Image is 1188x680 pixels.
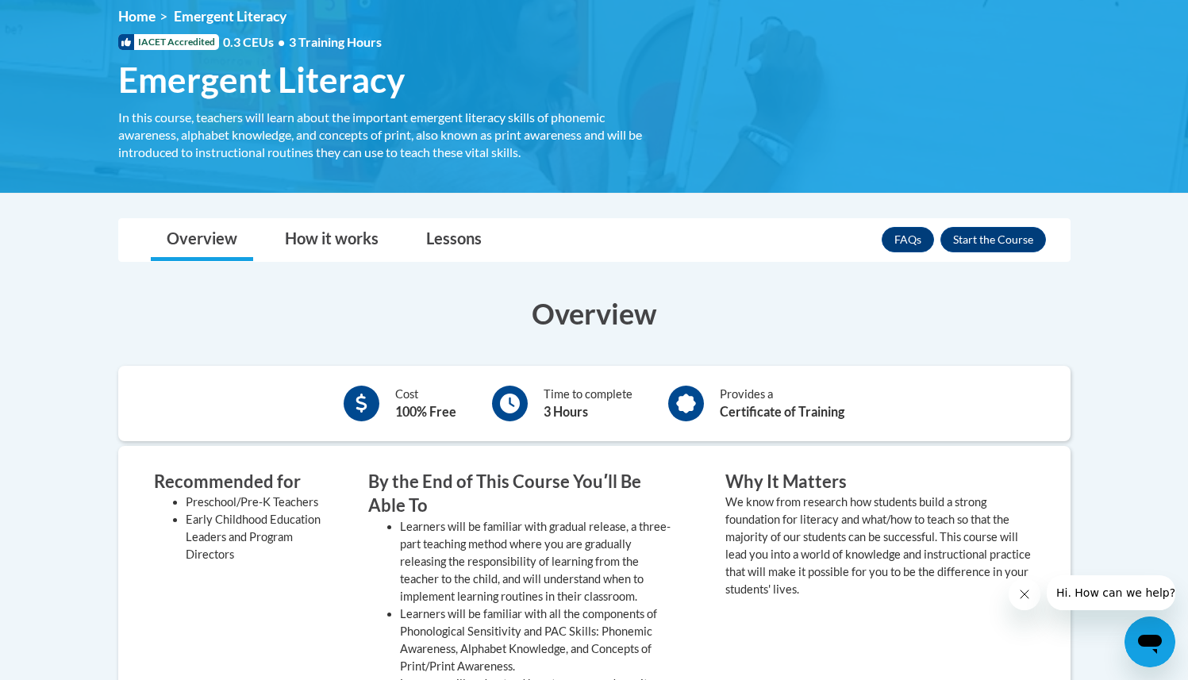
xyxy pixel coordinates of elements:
[395,386,456,421] div: Cost
[269,219,394,261] a: How it works
[174,8,286,25] span: Emergent Literacy
[118,8,156,25] a: Home
[186,494,321,511] li: Preschool/Pre-K Teachers
[154,470,321,494] h3: Recommended for
[410,219,498,261] a: Lessons
[118,59,405,101] span: Emergent Literacy
[118,294,1071,333] h3: Overview
[1009,578,1040,610] iframe: Close message
[725,495,1031,596] value: We know from research how students build a strong foundation for literacy and what/how to teach s...
[882,227,934,252] a: FAQs
[223,33,382,51] span: 0.3 CEUs
[720,404,844,419] b: Certificate of Training
[400,605,678,675] li: Learners will be familiar with all the components of Phonological Sensitivity and PAC Skills: Pho...
[720,386,844,421] div: Provides a
[1047,575,1175,610] iframe: Message from company
[940,227,1046,252] button: Enroll
[395,404,456,419] b: 100% Free
[544,404,588,419] b: 3 Hours
[368,470,678,519] h3: By the End of This Course Youʹll Be Able To
[118,34,219,50] span: IACET Accredited
[1125,617,1175,667] iframe: Button to launch messaging window
[725,470,1035,494] h3: Why It Matters
[151,219,253,261] a: Overview
[278,34,285,49] span: •
[118,109,666,161] div: In this course, teachers will learn about the important emergent literacy skills of phonemic awar...
[289,34,382,49] span: 3 Training Hours
[544,386,632,421] div: Time to complete
[186,511,321,563] li: Early Childhood Education Leaders and Program Directors
[400,518,678,605] li: Learners will be familiar with gradual release, a three-part teaching method where you are gradua...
